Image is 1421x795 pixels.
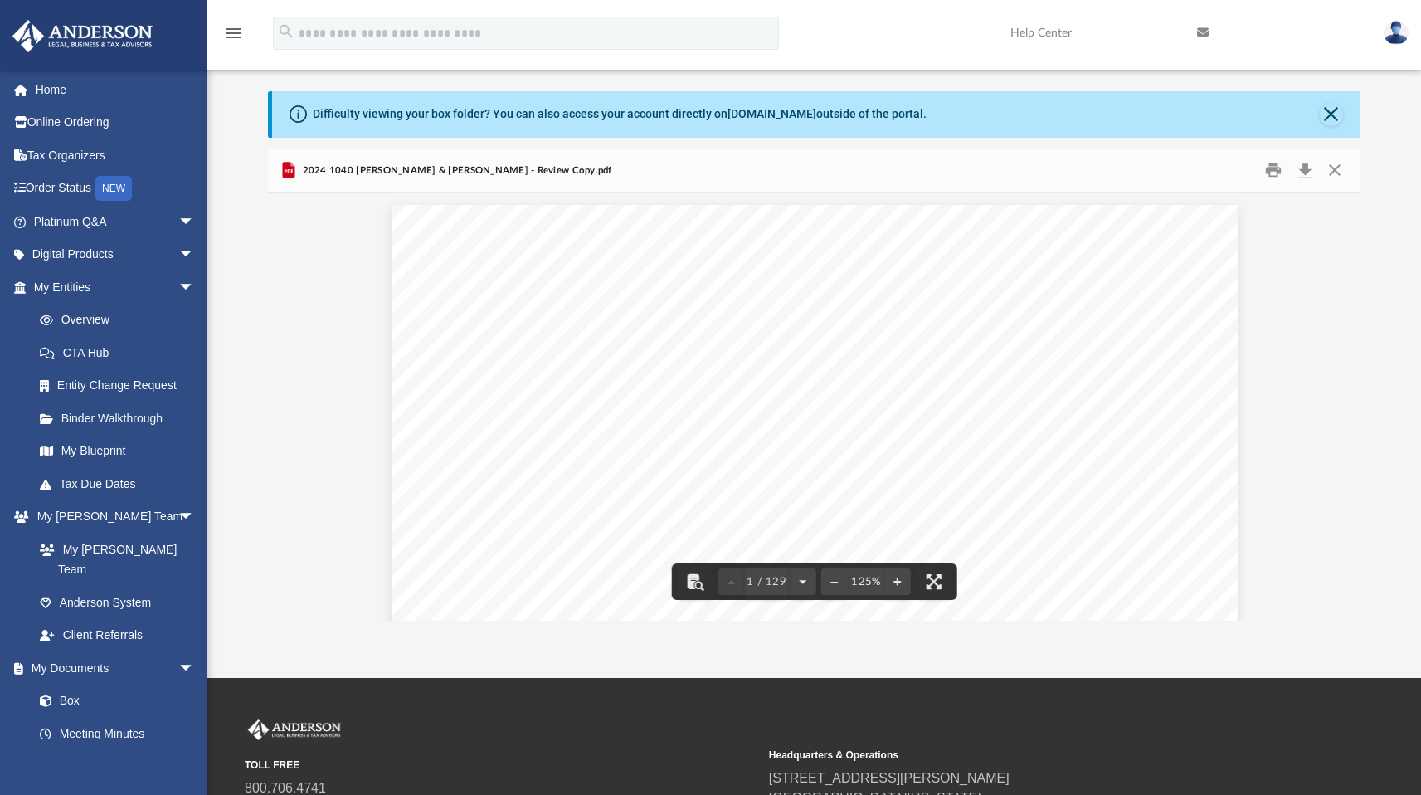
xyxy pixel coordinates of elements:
a: 800.706.4741 [245,781,326,795]
span: VEGAS, [550,358,609,371]
a: Home [12,73,220,106]
a: Tax Due Dates [23,467,220,500]
button: Close [1320,103,1343,126]
a: Anderson System [23,586,212,619]
span: COPY [892,434,1125,703]
span: arrow_drop_down [178,205,212,239]
button: Close [1319,158,1349,183]
a: [DOMAIN_NAME] [728,107,816,120]
button: Download [1290,158,1320,183]
span: 2024 1040 [PERSON_NAME] & [PERSON_NAME] - Review Copy.pdf [299,163,611,178]
a: My [PERSON_NAME] Teamarrow_drop_down [12,500,212,534]
span: 3225 [511,341,550,354]
a: [STREET_ADDRESS][PERSON_NAME] [769,771,1010,785]
button: Next page [790,563,816,600]
img: Anderson Advisors Platinum Portal [7,20,158,52]
span: arrow_drop_down [178,271,212,305]
a: Platinum Q&Aarrow_drop_down [12,205,220,238]
button: Enter fullscreen [916,563,952,600]
div: NEW [95,176,132,201]
a: Online Ordering [12,106,220,139]
span: 89121 [658,358,707,371]
span: GLOBAL [599,324,658,338]
span: LAS [511,358,540,371]
a: Tax Organizers [12,139,220,172]
div: Current zoom level [848,577,884,588]
span: arrow_drop_down [178,238,212,272]
a: My Entitiesarrow_drop_down [12,271,220,304]
a: Client Referrals [23,619,212,652]
a: Entity Change Request [23,369,220,402]
small: Headquarters & Operations [769,748,1282,763]
a: My Blueprint [23,435,212,468]
a: Box [23,685,203,718]
span: BUSINESS [667,324,745,338]
a: My Documentsarrow_drop_down [12,651,212,685]
div: Preview [268,149,1360,622]
a: Binder Walkthrough [23,402,220,435]
button: Zoom in [884,563,911,600]
span: DRIVE [628,341,677,354]
div: File preview [268,193,1360,621]
a: menu [224,32,244,43]
img: User Pic [1384,21,1409,45]
span: arrow_drop_down [178,500,212,534]
span: 1 / 129 [744,577,790,588]
span: NV [618,358,638,371]
div: Difficulty viewing your box folder? You can also access your account directly on outside of the p... [313,105,927,123]
span: [PERSON_NAME] [511,324,625,338]
a: Digital Productsarrow_drop_down [12,238,220,271]
a: Overview [23,304,220,337]
small: TOLL FREE [245,758,757,773]
span: GROUP, [756,324,815,338]
button: 1 / 129 [744,563,790,600]
i: menu [224,23,244,43]
span: [PERSON_NAME] [560,341,673,354]
button: Print [1257,158,1290,183]
a: CTA Hub [23,336,220,369]
div: Document Viewer [268,193,1360,621]
a: My [PERSON_NAME] Team [23,533,203,586]
a: Order StatusNEW [12,172,220,206]
a: Meeting Minutes [23,717,212,750]
span: arrow_drop_down [178,651,212,685]
img: Anderson Advisors Platinum Portal [245,719,344,741]
i: search [277,22,295,41]
span: LLC [824,324,853,338]
button: Zoom out [821,563,848,600]
button: Toggle findbar [676,563,713,600]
